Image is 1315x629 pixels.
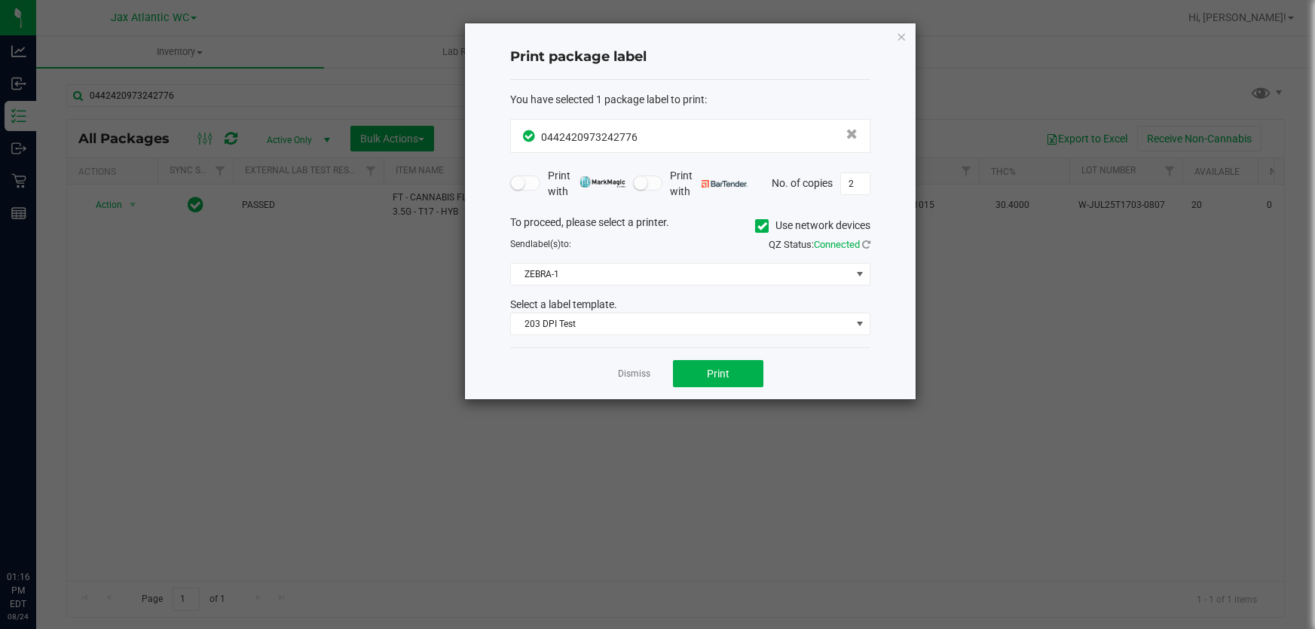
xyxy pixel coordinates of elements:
[548,168,625,200] span: Print with
[755,218,870,234] label: Use network devices
[510,239,571,249] span: Send to:
[523,128,537,144] span: In Sync
[499,215,882,237] div: To proceed, please select a printer.
[510,93,705,105] span: You have selected 1 package label to print
[707,368,729,380] span: Print
[510,47,870,67] h4: Print package label
[702,180,748,188] img: bartender.png
[618,368,650,380] a: Dismiss
[15,508,60,554] iframe: Resource center
[511,313,851,334] span: 203 DPI Test
[769,239,870,250] span: QZ Status:
[541,131,638,143] span: 0442420973242776
[511,264,851,285] span: ZEBRA-1
[531,239,561,249] span: label(s)
[499,297,882,313] div: Select a label template.
[673,360,763,387] button: Print
[814,239,860,250] span: Connected
[510,92,870,108] div: :
[772,176,833,188] span: No. of copies
[670,168,748,200] span: Print with
[580,176,625,188] img: mark_magic_cybra.png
